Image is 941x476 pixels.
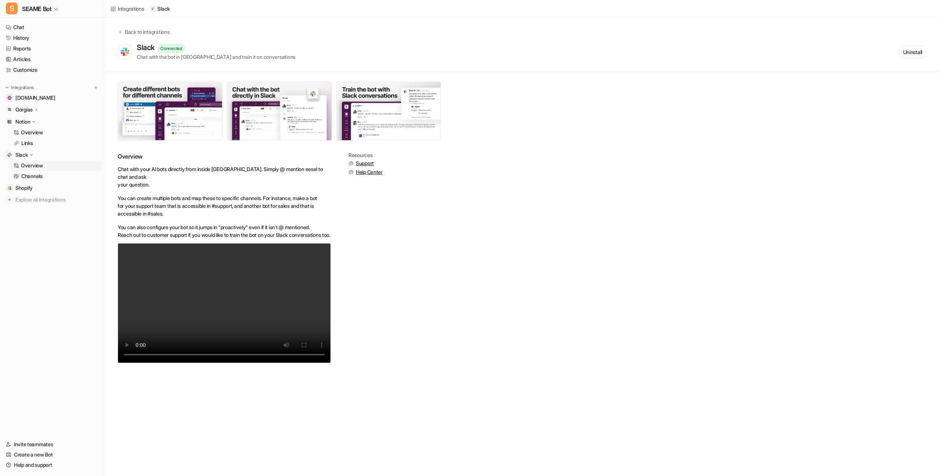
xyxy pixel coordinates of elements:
p: Slack [157,5,170,13]
img: seame-brand.com [7,96,12,100]
a: Help and support [3,460,103,470]
p: Overview [21,162,43,169]
button: Integrations [3,84,36,91]
button: Support [348,160,383,167]
p: You can create multiple bots and map these to specific channels. For instance, make a bot for you... [118,194,331,217]
button: Back to integrations [118,28,169,43]
h2: Overview [118,152,331,161]
span: Explore all integrations [15,194,100,206]
span: Shopify [15,184,33,192]
button: Uninstall [899,46,926,58]
a: Integrations [110,5,144,13]
span: Support [356,160,374,167]
a: Explore all integrations [3,195,103,205]
span: S [6,3,18,14]
a: Channels [11,171,103,181]
a: Invite teammates [3,439,103,450]
img: Notion [7,120,12,124]
a: Links [11,138,103,148]
img: support.svg [348,170,354,175]
p: Channels [21,173,43,180]
a: Overview [11,127,103,138]
a: Create a new Bot [3,450,103,460]
span: SEAME Bot [22,4,51,14]
p: Gorgias [15,106,33,113]
div: Chat with the bot in [GEOGRAPHIC_DATA] and train it on conversations [137,53,296,61]
p: Overview [21,129,43,136]
span: [DOMAIN_NAME] [15,94,55,102]
p: Links [21,139,33,147]
img: expand menu [4,85,10,90]
button: Help Center [348,168,383,176]
a: ShopifyShopify [3,183,103,193]
p: Chat with your AI bots directly from inside [GEOGRAPHIC_DATA]. Simply @ mention eesel to chat and... [118,165,331,188]
a: Slack iconSlack [150,5,170,13]
img: Shopify [7,186,12,190]
a: History [3,33,103,43]
p: Notion [15,118,30,125]
img: Gorgias [7,107,12,112]
span: Help Center [356,168,383,176]
img: support.svg [348,161,354,166]
img: Slack [7,153,12,157]
img: Slack logo [119,46,130,58]
a: Customize [3,65,103,75]
img: menu_add.svg [93,85,99,90]
div: Integrations [118,5,144,13]
p: Integrations [11,85,34,90]
a: seame-brand.com[DOMAIN_NAME] [3,93,103,103]
p: Slack [15,151,28,159]
a: Articles [3,54,103,64]
a: Overview [11,160,103,171]
a: Chat [3,22,103,32]
img: explore all integrations [6,196,13,203]
video: Your browser does not support the video tag. [118,243,331,363]
p: You can also configure your bot so it jumps in "proactively" even if it isn't @ mentioned. Reach ... [118,223,331,239]
div: Slack [137,43,158,52]
div: Back to integrations [123,28,169,36]
span: / [147,6,148,12]
div: Resources [348,152,383,158]
img: Slack icon [151,7,155,11]
div: Connected [158,44,185,53]
a: Reports [3,43,103,54]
